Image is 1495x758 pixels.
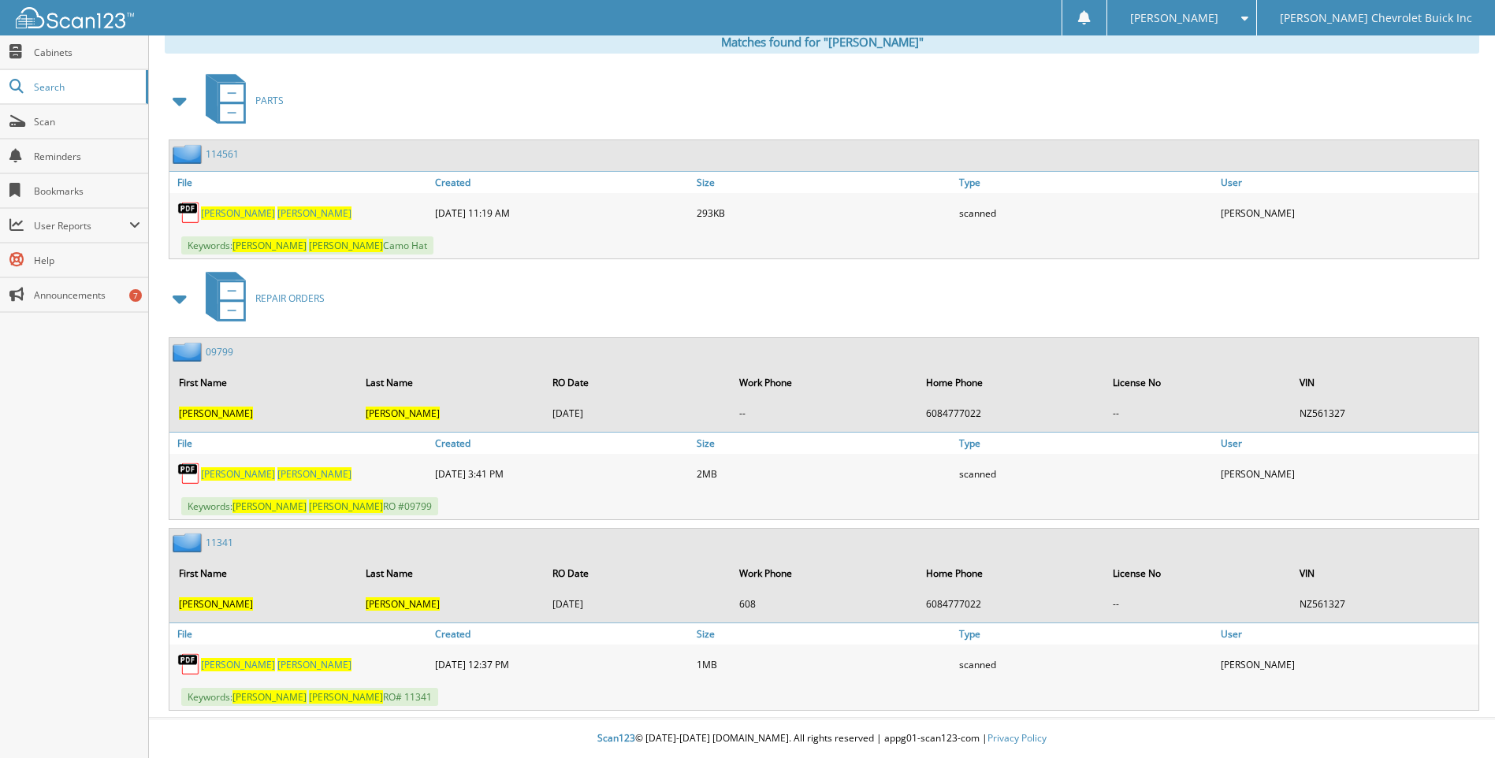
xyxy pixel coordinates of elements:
[918,557,1103,589] th: Home Phone
[1416,682,1495,758] iframe: Chat Widget
[955,172,1217,193] a: Type
[232,239,307,252] span: [PERSON_NAME]
[1292,366,1477,399] th: VIN
[955,197,1217,229] div: scanned
[431,172,693,193] a: Created
[201,658,351,671] a: [PERSON_NAME] [PERSON_NAME]
[1217,172,1478,193] a: User
[693,172,954,193] a: Size
[693,197,954,229] div: 293KB
[255,94,284,107] span: PARTS
[1292,400,1477,426] td: NZ561327
[232,500,307,513] span: [PERSON_NAME]
[177,462,201,485] img: PDF.png
[1130,13,1218,23] span: [PERSON_NAME]
[179,597,253,611] span: [PERSON_NAME]
[34,184,140,198] span: Bookmarks
[277,658,351,671] span: [PERSON_NAME]
[1105,591,1290,617] td: --
[431,648,693,680] div: [DATE] 12:37 PM
[1217,433,1478,454] a: User
[731,591,917,617] td: 608
[693,648,954,680] div: 1MB
[16,7,134,28] img: scan123-logo-white.svg
[181,688,438,706] span: Keywords: RO# 11341
[358,366,543,399] th: Last Name
[358,557,543,589] th: Last Name
[201,206,275,220] span: [PERSON_NAME]
[34,150,140,163] span: Reminders
[169,623,431,645] a: File
[206,147,239,161] a: 114561
[129,289,142,302] div: 7
[918,400,1103,426] td: 6084777022
[731,366,917,399] th: Work Phone
[201,467,351,481] a: [PERSON_NAME] [PERSON_NAME]
[165,30,1479,54] div: Matches found for "[PERSON_NAME]"
[1105,557,1290,589] th: License No
[201,206,351,220] a: [PERSON_NAME] [PERSON_NAME]
[206,536,233,549] a: 11341
[206,345,233,359] a: 09799
[179,407,253,420] span: [PERSON_NAME]
[1105,366,1290,399] th: License No
[1217,458,1478,489] div: [PERSON_NAME]
[34,288,140,302] span: Announcements
[181,497,438,515] span: Keywords: RO #09799
[955,648,1217,680] div: scanned
[171,366,356,399] th: First Name
[309,500,383,513] span: [PERSON_NAME]
[431,433,693,454] a: Created
[366,597,440,611] span: [PERSON_NAME]
[169,433,431,454] a: File
[309,690,383,704] span: [PERSON_NAME]
[918,591,1103,617] td: 6084777022
[545,400,730,426] td: [DATE]
[545,591,730,617] td: [DATE]
[177,652,201,676] img: PDF.png
[309,239,383,252] span: [PERSON_NAME]
[34,46,140,59] span: Cabinets
[1217,623,1478,645] a: User
[177,201,201,225] img: PDF.png
[232,690,307,704] span: [PERSON_NAME]
[955,623,1217,645] a: Type
[431,197,693,229] div: [DATE] 11:19 AM
[955,458,1217,489] div: scanned
[955,433,1217,454] a: Type
[196,69,284,132] a: PARTS
[277,467,351,481] span: [PERSON_NAME]
[181,236,433,255] span: Keywords: Camo Hat
[201,467,275,481] span: [PERSON_NAME]
[1105,400,1290,426] td: --
[1217,648,1478,680] div: [PERSON_NAME]
[431,458,693,489] div: [DATE] 3:41 PM
[173,342,206,362] img: folder2.png
[693,433,954,454] a: Size
[196,267,325,329] a: REPAIR ORDERS
[987,731,1047,745] a: Privacy Policy
[366,407,440,420] span: [PERSON_NAME]
[1217,197,1478,229] div: [PERSON_NAME]
[731,557,917,589] th: Work Phone
[545,366,730,399] th: RO Date
[918,366,1103,399] th: Home Phone
[545,557,730,589] th: RO Date
[201,658,275,671] span: [PERSON_NAME]
[34,80,138,94] span: Search
[173,144,206,164] img: folder2.png
[255,292,325,305] span: REPAIR ORDERS
[34,115,140,128] span: Scan
[149,719,1495,758] div: © [DATE]-[DATE] [DOMAIN_NAME]. All rights reserved | appg01-scan123-com |
[171,557,356,589] th: First Name
[731,400,917,426] td: --
[169,172,431,193] a: File
[1280,13,1472,23] span: [PERSON_NAME] Chevrolet Buick Inc
[34,219,129,232] span: User Reports
[173,533,206,552] img: folder2.png
[1292,591,1477,617] td: NZ561327
[34,254,140,267] span: Help
[1292,557,1477,589] th: VIN
[693,458,954,489] div: 2MB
